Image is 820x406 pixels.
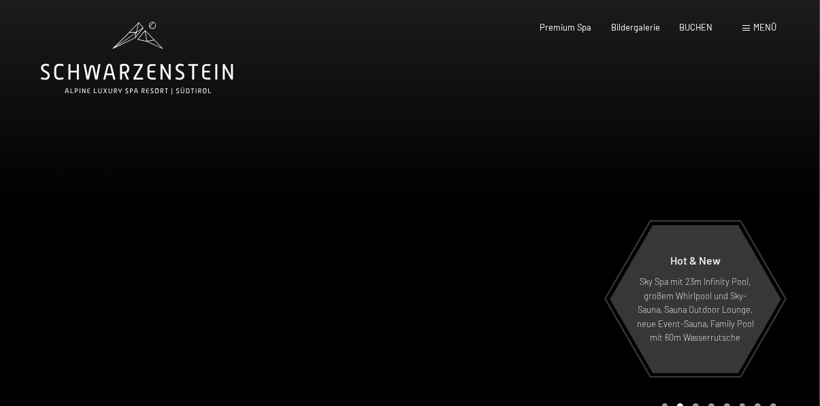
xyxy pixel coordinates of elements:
a: Premium Spa [540,22,592,33]
p: Sky Spa mit 23m Infinity Pool, großem Whirlpool und Sky-Sauna, Sauna Outdoor Lounge, neue Event-S... [636,275,755,344]
span: Menü [753,22,776,33]
span: Hot & New [670,254,721,267]
a: Bildergalerie [611,22,660,33]
a: Hot & New Sky Spa mit 23m Infinity Pool, großem Whirlpool und Sky-Sauna, Sauna Outdoor Lounge, ne... [609,224,782,374]
a: BUCHEN [679,22,712,33]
